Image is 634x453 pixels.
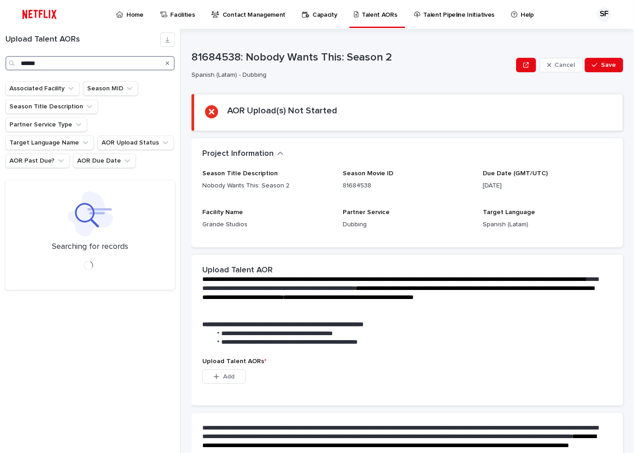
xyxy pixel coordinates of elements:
span: Season Title Description [202,170,278,177]
span: Season Movie ID [343,170,393,177]
p: Dubbing [343,220,472,229]
p: 81684538: Nobody Wants This: Season 2 [191,51,513,64]
button: Save [585,58,623,72]
p: Searching for records [52,242,128,252]
button: Cancel [540,58,583,72]
h2: AOR Upload(s) Not Started [227,105,337,116]
button: AOR Due Date [73,154,136,168]
p: [DATE] [483,181,612,191]
button: Season MID [83,81,138,96]
p: 81684538 [343,181,472,191]
input: Search [5,56,175,70]
button: Season Title Description [5,99,98,114]
h2: Upload Talent AOR [202,266,273,276]
p: Spanish (Latam) [483,220,612,229]
button: Partner Service Type [5,117,87,132]
span: Save [601,62,616,68]
span: Due Date (GMT/UTC) [483,170,548,177]
span: Upload Talent AORs [202,358,266,364]
h2: Project Information [202,149,274,159]
img: ifQbXi3ZQGMSEF7WDB7W [18,5,61,23]
p: Spanish (Latam) - Dubbing [191,71,509,79]
span: Facility Name [202,209,243,215]
button: AOR Upload Status [98,135,174,150]
span: Partner Service [343,209,390,215]
p: Grande Studios [202,220,332,229]
button: Target Language Name [5,135,94,150]
button: Associated Facility [5,81,79,96]
p: Nobody Wants This: Season 2 [202,181,332,191]
h1: Upload Talent AORs [5,35,160,45]
button: Project Information [202,149,284,159]
button: AOR Past Due? [5,154,70,168]
span: Add [223,374,234,380]
button: Add [202,369,246,384]
span: Target Language [483,209,535,215]
div: SF [597,7,611,22]
span: Cancel [555,62,575,68]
